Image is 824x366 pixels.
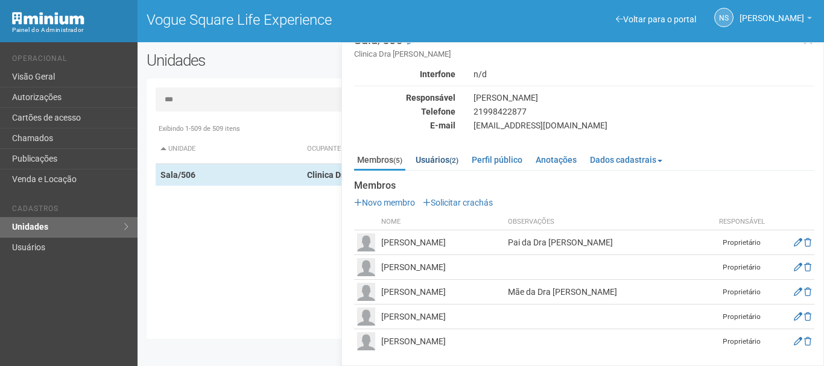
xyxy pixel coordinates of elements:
h2: Unidades [147,51,414,69]
th: Observações [505,214,712,230]
li: Cadastros [12,204,128,217]
td: [PERSON_NAME] [378,329,505,354]
img: user.png [357,258,375,276]
small: Clinica Dra [PERSON_NAME] [354,49,814,60]
a: [PERSON_NAME] [740,15,812,25]
td: Proprietário [712,280,772,304]
li: Operacional [12,54,128,67]
a: Novo membro [354,198,415,207]
a: Solicitar crachás [423,198,493,207]
h1: Vogue Square Life Experience [147,12,472,28]
td: [PERSON_NAME] [378,280,505,304]
div: n/d [464,69,823,80]
div: E-mail [345,120,464,131]
div: Exibindo 1-509 de 509 itens [156,124,806,134]
div: [PERSON_NAME] [464,92,823,103]
a: Editar membro [794,336,802,346]
a: Perfil público [469,151,525,169]
strong: Clinica Dra [PERSON_NAME] [307,170,416,180]
a: Voltar para o portal [616,14,696,24]
strong: Membros [354,180,814,191]
h3: Sala/506 [354,34,814,60]
td: [PERSON_NAME] [378,304,505,329]
a: Excluir membro [804,262,811,272]
img: Minium [12,12,84,25]
div: Interfone [345,69,464,80]
a: Dados cadastrais [587,151,665,169]
td: Proprietário [712,230,772,255]
img: user.png [357,283,375,301]
a: Usuários(2) [413,151,461,169]
td: Proprietário [712,304,772,329]
td: Pai da Dra [PERSON_NAME] [505,230,712,255]
div: Responsável [345,92,464,103]
a: Editar membro [794,287,802,297]
span: Nicolle Silva [740,2,804,23]
div: [EMAIL_ADDRESS][DOMAIN_NAME] [464,120,823,131]
img: user.png [357,233,375,251]
small: (2) [449,156,458,165]
th: Responsável [712,214,772,230]
img: user.png [357,332,375,350]
a: Excluir membro [804,336,811,346]
td: Proprietário [712,255,772,280]
a: Excluir membro [804,238,811,247]
td: [PERSON_NAME] [378,255,505,280]
th: Nome [378,214,505,230]
div: Telefone [345,106,464,117]
a: NS [714,8,734,27]
a: Excluir membro [804,287,811,297]
div: 21998422877 [464,106,823,117]
a: Editar membro [794,262,802,272]
img: user.png [357,308,375,326]
div: Painel do Administrador [12,25,128,36]
strong: Sala/506 [160,170,195,180]
th: Ocupante: activate to sort column ascending [302,134,572,164]
a: Editar membro [794,312,802,321]
a: Editar membro [794,238,802,247]
a: Anotações [533,151,580,169]
a: Membros(5) [354,151,405,171]
td: [PERSON_NAME] [378,230,505,255]
a: Excluir membro [804,312,811,321]
th: Unidade: activate to sort column descending [156,134,303,164]
td: Proprietário [712,329,772,354]
small: (5) [393,156,402,165]
td: Mãe da Dra [PERSON_NAME] [505,280,712,304]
